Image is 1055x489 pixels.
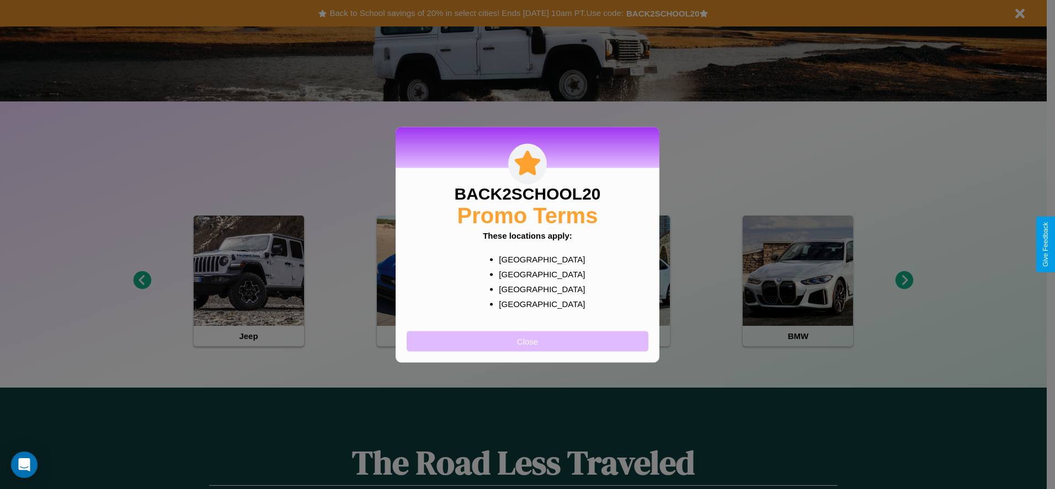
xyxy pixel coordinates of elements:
[11,452,38,478] div: Open Intercom Messenger
[499,266,578,281] p: [GEOGRAPHIC_DATA]
[499,296,578,311] p: [GEOGRAPHIC_DATA]
[499,251,578,266] p: [GEOGRAPHIC_DATA]
[483,230,572,240] b: These locations apply:
[407,331,648,351] button: Close
[454,184,600,203] h3: BACK2SCHOOL20
[1042,222,1049,267] div: Give Feedback
[499,281,578,296] p: [GEOGRAPHIC_DATA]
[457,203,598,228] h2: Promo Terms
